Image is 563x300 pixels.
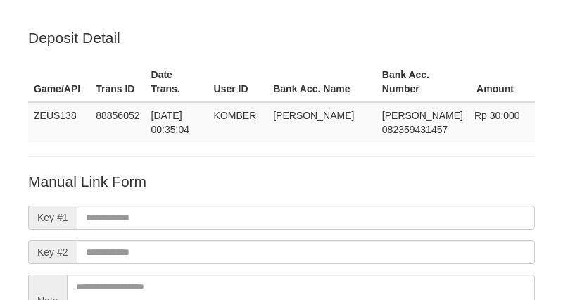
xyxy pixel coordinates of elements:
[267,62,377,102] th: Bank Acc. Name
[377,62,469,102] th: Bank Acc. Number
[208,62,268,102] th: User ID
[273,110,354,121] span: [PERSON_NAME]
[474,110,520,121] span: Rp 30,000
[28,62,90,102] th: Game/API
[469,62,535,102] th: Amount
[28,240,77,264] span: Key #2
[382,110,463,121] span: [PERSON_NAME]
[90,102,145,142] td: 88856052
[28,27,535,48] p: Deposit Detail
[90,62,145,102] th: Trans ID
[28,171,535,192] p: Manual Link Form
[28,102,90,142] td: ZEUS138
[214,110,257,121] span: KOMBER
[146,62,208,102] th: Date Trans.
[28,206,77,230] span: Key #1
[151,110,190,135] span: [DATE] 00:35:04
[382,124,448,135] span: Copy 082359431457 to clipboard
